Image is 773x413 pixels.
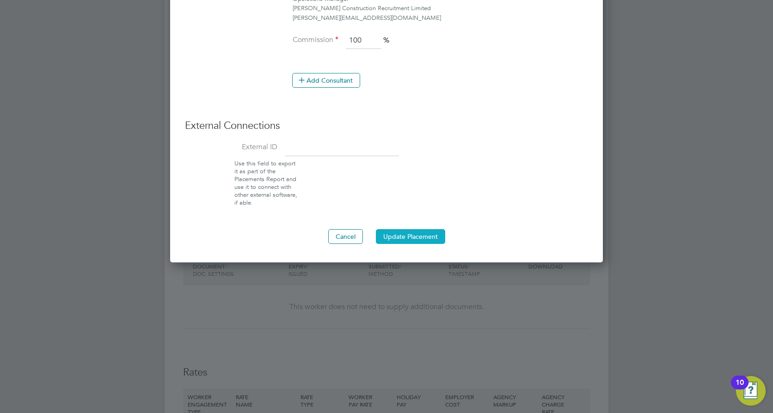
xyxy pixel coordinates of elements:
h3: External Connections [185,119,588,133]
div: [PERSON_NAME] Construction Recruitment Limited [293,4,588,13]
span: Use this field to export it as part of the Placements Report and use it to connect with other ext... [234,159,297,206]
label: Commission [292,35,338,45]
button: Cancel [328,229,363,244]
div: 10 [736,383,744,395]
button: Update Placement [376,229,445,244]
label: External ID [185,142,277,152]
button: Add Consultant [292,73,360,88]
button: Open Resource Center, 10 new notifications [736,376,766,406]
span: % [383,36,389,45]
div: [PERSON_NAME][EMAIL_ADDRESS][DOMAIN_NAME] [293,13,588,23]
